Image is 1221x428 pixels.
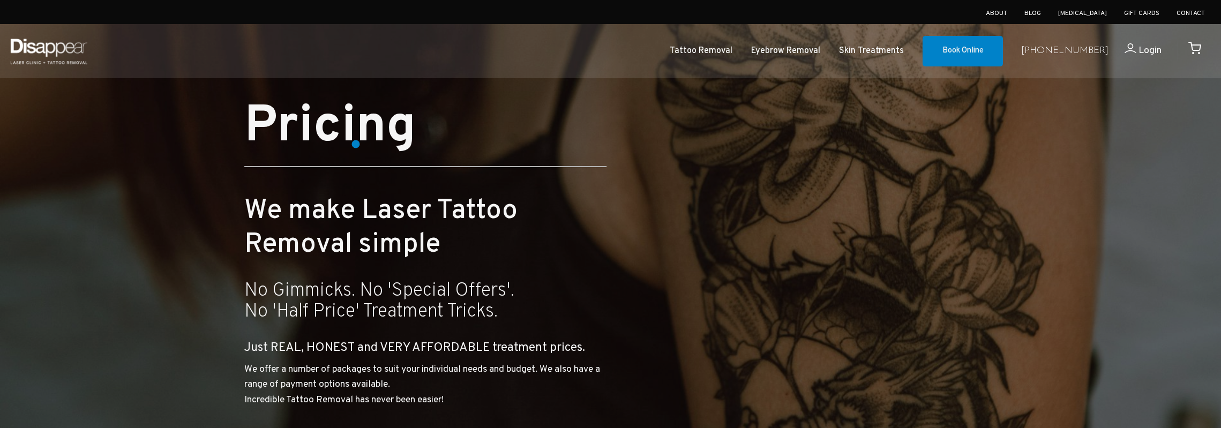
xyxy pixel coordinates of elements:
[244,194,518,262] small: We make Laser Tattoo Removal simple
[1108,43,1162,59] a: Login
[1024,9,1041,18] a: Blog
[1124,9,1159,18] a: Gift Cards
[1177,9,1205,18] a: Contact
[1138,44,1162,57] span: Login
[670,43,732,59] a: Tattoo Removal
[244,281,606,322] h3: No Gimmicks. No 'Special Offers'. No 'Half Price' Treatment Tricks.
[923,36,1003,67] a: Book Online
[839,43,904,59] a: Skin Treatments
[986,9,1007,18] a: About
[244,103,606,153] h1: Pricing
[751,43,820,59] a: Eyebrow Removal
[244,340,585,356] big: Just REAL, HONEST and VERY AFFORDABLE treatment prices.
[1021,43,1108,59] a: [PHONE_NUMBER]
[1058,9,1107,18] a: [MEDICAL_DATA]
[244,362,606,408] p: We offer a number of packages to suit your individual needs and budget. We also have a range of p...
[8,32,89,70] img: Disappear - Laser Clinic and Tattoo Removal Services in Sydney, Australia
